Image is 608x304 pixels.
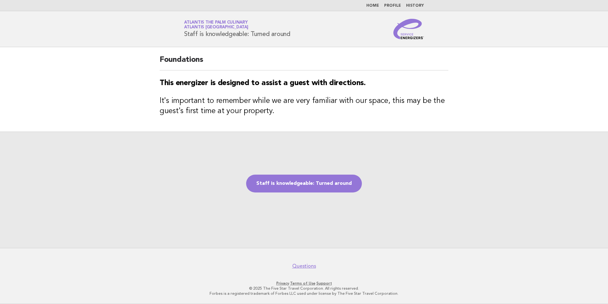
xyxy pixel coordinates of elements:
span: Atlantis [GEOGRAPHIC_DATA] [184,25,248,30]
a: Privacy [276,281,289,286]
strong: This energizer is designed to assist a guest with directions. [160,79,366,87]
a: Home [366,4,379,8]
p: · · [109,281,499,286]
p: Forbes is a registered trademark of Forbes LLC used under license by The Five Star Travel Corpora... [109,291,499,296]
h3: It's important to remember while we are very familiar with our space, this may be the guest's fir... [160,96,448,116]
a: Staff is knowledgeable: Turned around [246,175,362,192]
img: Service Energizers [393,19,424,39]
a: Atlantis The Palm CulinaryAtlantis [GEOGRAPHIC_DATA] [184,20,248,29]
a: Questions [292,263,316,269]
a: Profile [384,4,401,8]
p: © 2025 The Five Star Travel Corporation. All rights reserved. [109,286,499,291]
h2: Foundations [160,55,448,70]
a: History [406,4,424,8]
a: Support [316,281,332,286]
a: Terms of Use [290,281,315,286]
h1: Staff is knowledgeable: Turned around [184,21,290,37]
